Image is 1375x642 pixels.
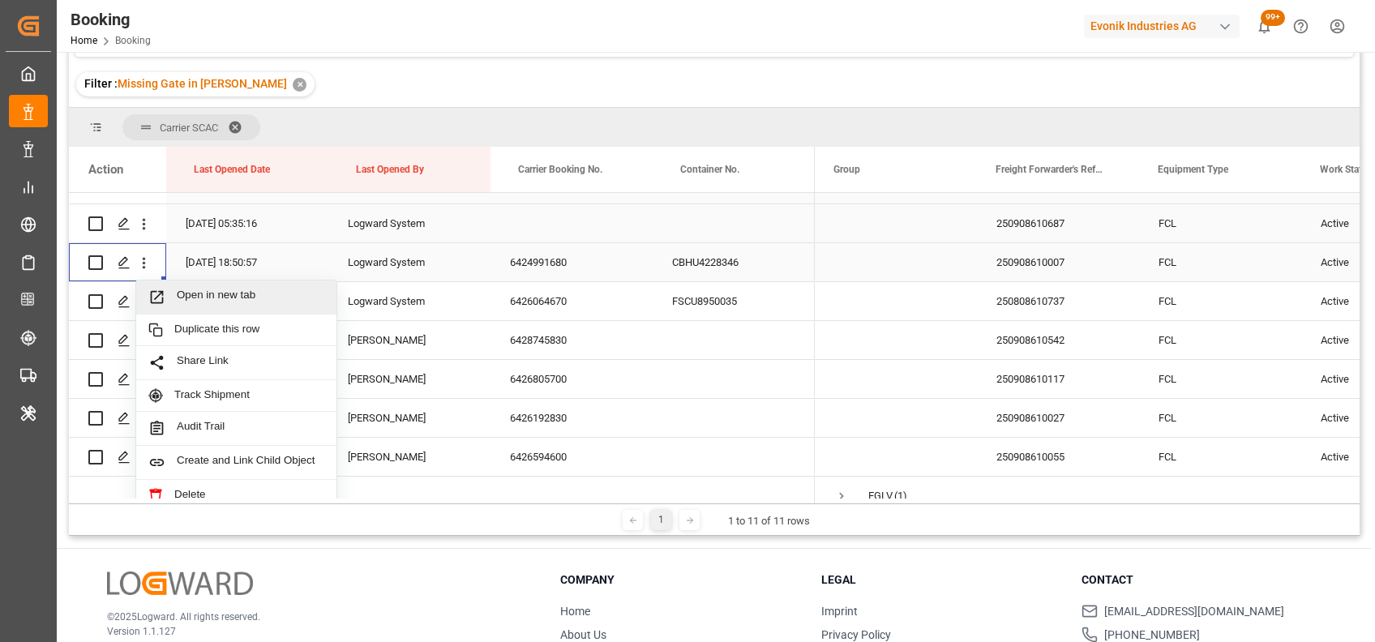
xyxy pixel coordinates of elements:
[69,438,815,477] div: Press SPACE to select this row.
[680,164,739,175] span: Container No.
[821,605,858,618] a: Imprint
[1139,243,1301,281] div: FCL
[1139,438,1301,476] div: FCL
[1283,8,1319,45] button: Help Center
[868,477,893,515] div: EGLV
[560,628,606,641] a: About Us
[490,282,653,320] div: 6426064670
[821,628,891,641] a: Privacy Policy
[653,243,815,281] div: CBHU4228346
[1139,282,1301,320] div: FCL
[821,571,1061,588] h3: Legal
[1082,571,1321,588] h3: Contact
[653,282,815,320] div: FSCU8950035
[69,204,815,243] div: Press SPACE to select this row.
[293,78,306,92] div: ✕
[977,360,1139,398] div: 250908610117
[490,360,653,398] div: 6426805700
[1084,15,1240,38] div: Evonik Industries AG
[69,282,815,321] div: Press SPACE to select this row.
[1104,603,1284,620] span: [EMAIL_ADDRESS][DOMAIN_NAME]
[1320,164,1373,175] span: Work Status
[166,243,328,281] div: [DATE] 18:50:57
[651,510,671,530] div: 1
[977,204,1139,242] div: 250908610687
[88,162,123,177] div: Action
[1139,321,1301,359] div: FCL
[1158,164,1228,175] span: Equipment Type
[160,122,218,134] span: Carrier SCAC
[69,477,815,516] div: Press SPACE to select this row.
[69,360,815,399] div: Press SPACE to select this row.
[977,321,1139,359] div: 250908610542
[107,571,253,595] img: Logward Logo
[84,77,118,90] span: Filter :
[118,77,287,90] span: Missing Gate in [PERSON_NAME]
[356,164,424,175] span: Last Opened By
[560,605,590,618] a: Home
[1084,11,1246,41] button: Evonik Industries AG
[490,321,653,359] div: 6428745830
[71,7,151,32] div: Booking
[1246,8,1283,45] button: show 113 new notifications
[107,624,520,639] p: Version 1.1.127
[977,399,1139,437] div: 250908610027
[728,513,810,529] div: 1 to 11 of 11 rows
[1139,360,1301,398] div: FCL
[490,438,653,476] div: 6426594600
[69,243,815,282] div: Press SPACE to select this row.
[894,477,907,515] span: (1)
[996,164,1104,175] span: Freight Forwarder's Reference No.
[490,243,653,281] div: 6424991680
[107,610,520,624] p: © 2025 Logward. All rights reserved.
[490,399,653,437] div: 6426192830
[328,399,490,437] div: [PERSON_NAME]
[71,35,97,46] a: Home
[69,399,815,438] div: Press SPACE to select this row.
[166,204,328,242] div: [DATE] 05:35:16
[833,164,860,175] span: Group
[1261,10,1285,26] span: 99+
[977,282,1139,320] div: 250808610737
[194,164,270,175] span: Last Opened Date
[1139,399,1301,437] div: FCL
[977,438,1139,476] div: 250908610055
[328,204,490,242] div: Logward System
[1139,204,1301,242] div: FCL
[328,360,490,398] div: [PERSON_NAME]
[328,243,490,281] div: Logward System
[328,321,490,359] div: [PERSON_NAME]
[69,321,815,360] div: Press SPACE to select this row.
[560,571,800,588] h3: Company
[328,282,490,320] div: Logward System
[977,243,1139,281] div: 250908610007
[518,164,602,175] span: Carrier Booking No.
[328,438,490,476] div: [PERSON_NAME]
